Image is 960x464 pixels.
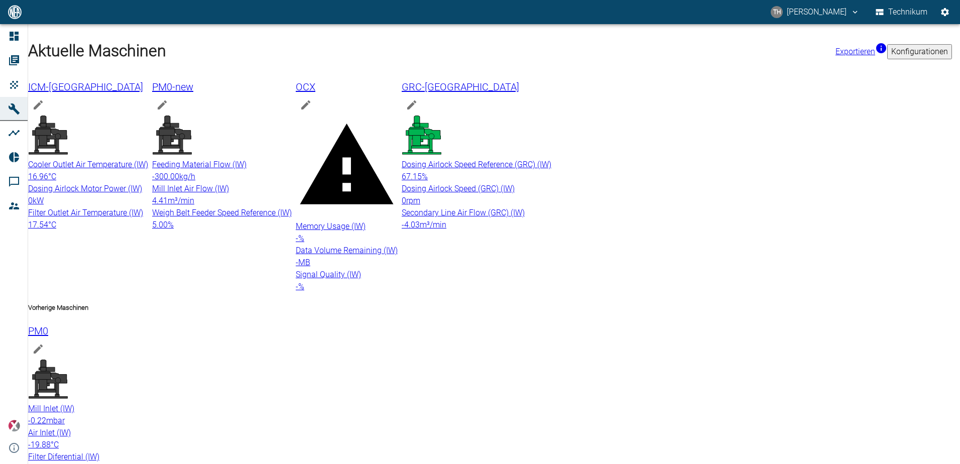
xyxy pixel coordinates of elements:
[887,44,952,59] button: Konfigurationen
[296,79,398,293] a: OCXedit machineMemory Usage (IW)-%Data Volume Remaining (IW)-MBSignal Quality (IW)-%
[28,160,148,169] span: Cooler Outlet Air Temperature (IW)
[152,81,193,93] span: PM0-new
[7,5,23,19] img: logo
[28,208,143,217] span: Filter Outlet Air Temperature (IW)
[296,246,398,255] span: Data Volume Remaining (IW)
[298,258,310,267] span: MB
[936,3,954,21] button: Einstellungen
[28,95,48,115] button: edit machine
[874,3,930,21] button: Technikum
[422,172,428,181] span: %
[152,220,168,229] span: 5.00
[296,95,316,115] button: edit machine
[769,3,861,21] button: thomas.hosten@neuman-esser.de
[33,196,44,205] span: kW
[402,81,519,93] span: GRC-[GEOGRAPHIC_DATA]
[152,172,179,181] span: -300.00
[402,184,515,193] span: Dosing Airlock Speed (GRC) (IW)
[402,196,406,205] span: 0
[152,79,292,231] a: PM0-newedit machineFeeding Material Flow (IW)-300.00kg/hMill Inlet Air Flow (IW)4.41m³/minWeigh B...
[298,234,304,243] span: %
[28,81,143,93] span: ICM-[GEOGRAPHIC_DATA]
[402,160,551,169] span: Dosing Airlock Speed Reference (GRC) (IW)
[406,196,420,205] span: rpm
[875,42,887,54] svg: Jetzt mit HF Export
[298,282,304,291] span: %
[152,184,229,193] span: Mill Inlet Air Flow (IW)
[402,208,525,217] span: Secondary Line Air Flow (GRC) (IW)
[28,440,51,449] span: -19.88
[28,416,46,425] span: -0.22
[296,258,298,267] span: -
[28,196,33,205] span: 0
[48,220,56,229] span: °C
[402,220,420,229] span: -4.03
[28,220,48,229] span: 17.54
[296,221,366,231] span: Memory Usage (IW)
[402,79,551,231] a: GRC-[GEOGRAPHIC_DATA]edit machineDosing Airlock Speed Reference (GRC) (IW)67.15%Dosing Airlock Sp...
[152,95,172,115] button: edit machine
[28,428,71,437] span: Air Inlet (IW)
[28,339,48,359] button: edit machine
[402,95,422,115] button: edit machine
[179,172,195,181] span: kg/h
[402,172,422,181] span: 67.15
[28,172,48,181] span: 16.96
[296,81,315,93] span: OCX
[296,282,298,291] span: -
[168,220,174,229] span: %
[296,270,361,279] span: Signal Quality (IW)
[48,172,56,181] span: °C
[28,325,48,337] span: PM0
[835,47,887,56] a: Exportieren
[296,234,298,243] span: -
[28,404,74,413] span: Mill Inlet (IW)
[28,303,960,313] h5: Vorherige Maschinen
[771,6,783,18] div: TH
[152,196,168,205] span: 4.41
[51,440,59,449] span: °C
[8,420,20,432] img: Xplore Logo
[152,208,292,217] span: Weigh Belt Feeder Speed Reference (IW)
[152,160,247,169] span: Feeding Material Flow (IW)
[28,39,960,63] h1: Aktuelle Maschinen
[46,416,65,425] span: mbar
[420,220,446,229] span: m³/min
[168,196,194,205] span: m³/min
[28,452,99,461] span: Filter Diferential (IW)
[28,184,142,193] span: Dosing Airlock Motor Power (IW)
[28,79,148,231] a: ICM-[GEOGRAPHIC_DATA]edit machineCooler Outlet Air Temperature (IW)16.96°CDosing Airlock Motor Po...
